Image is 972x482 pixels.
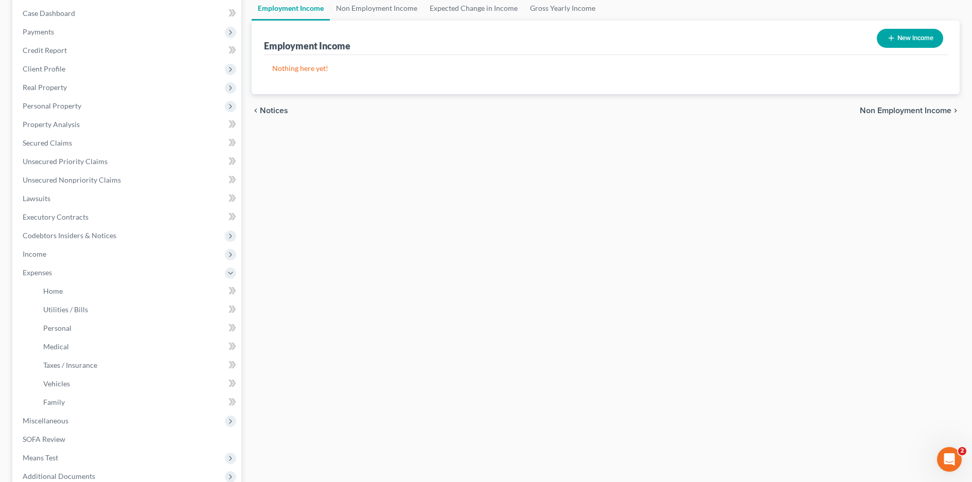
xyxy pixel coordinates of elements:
[260,106,288,115] span: Notices
[23,416,68,425] span: Miscellaneous
[43,342,69,351] span: Medical
[14,208,241,226] a: Executory Contracts
[23,268,52,277] span: Expenses
[35,374,241,393] a: Vehicles
[23,120,80,129] span: Property Analysis
[252,106,260,115] i: chevron_left
[23,453,58,462] span: Means Test
[14,152,241,171] a: Unsecured Priority Claims
[23,27,54,36] span: Payments
[35,337,241,356] a: Medical
[877,29,943,48] button: New Income
[937,447,962,472] iframe: Intercom live chat
[35,356,241,374] a: Taxes / Insurance
[14,171,241,189] a: Unsecured Nonpriority Claims
[35,393,241,412] a: Family
[252,106,288,115] button: chevron_left Notices
[14,4,241,23] a: Case Dashboard
[23,231,116,240] span: Codebtors Insiders & Notices
[23,101,81,110] span: Personal Property
[23,9,75,17] span: Case Dashboard
[43,379,70,388] span: Vehicles
[35,282,241,300] a: Home
[23,64,65,73] span: Client Profile
[43,287,63,295] span: Home
[23,138,72,147] span: Secured Claims
[23,175,121,184] span: Unsecured Nonpriority Claims
[951,106,960,115] i: chevron_right
[23,472,95,480] span: Additional Documents
[14,115,241,134] a: Property Analysis
[860,106,951,115] span: Non Employment Income
[14,134,241,152] a: Secured Claims
[23,212,89,221] span: Executory Contracts
[43,305,88,314] span: Utilities / Bills
[43,361,97,369] span: Taxes / Insurance
[43,398,65,406] span: Family
[23,194,50,203] span: Lawsuits
[23,435,65,443] span: SOFA Review
[43,324,72,332] span: Personal
[23,157,108,166] span: Unsecured Priority Claims
[14,430,241,449] a: SOFA Review
[860,106,960,115] button: Non Employment Income chevron_right
[35,319,241,337] a: Personal
[272,63,939,74] p: Nothing here yet!
[14,41,241,60] a: Credit Report
[23,249,46,258] span: Income
[23,46,67,55] span: Credit Report
[264,40,350,52] div: Employment Income
[23,83,67,92] span: Real Property
[14,189,241,208] a: Lawsuits
[35,300,241,319] a: Utilities / Bills
[958,447,966,455] span: 2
